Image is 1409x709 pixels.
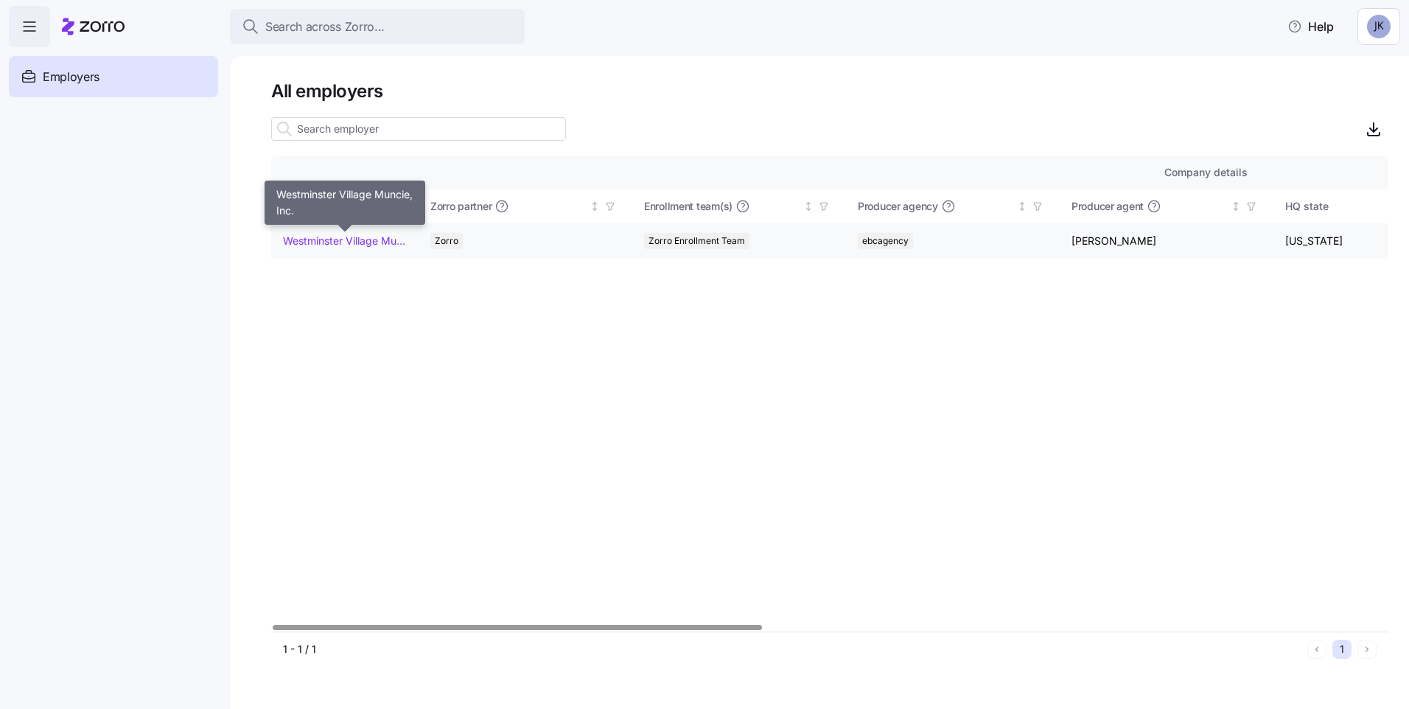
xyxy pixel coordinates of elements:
th: Producer agencyNot sorted [846,189,1060,223]
div: Not sorted [1017,201,1027,212]
button: Previous page [1307,640,1326,659]
span: ebcagency [862,233,909,249]
div: Company name [283,198,392,214]
td: [PERSON_NAME] [1060,223,1273,259]
th: Producer agentNot sorted [1060,189,1273,223]
span: Help [1287,18,1334,35]
span: Producer agent [1071,199,1144,214]
th: Enrollment team(s)Not sorted [632,189,846,223]
span: Zorro Enrollment Team [648,233,745,249]
span: Zorro partner [430,199,492,214]
img: 7d0362b03f0bb0b30f1823c9f32aa4f3 [1367,15,1391,38]
th: Company nameSorted ascending [271,189,419,223]
span: Zorro [435,233,458,249]
button: Search across Zorro... [230,9,525,44]
button: 1 [1332,640,1352,659]
a: Employers [9,56,218,97]
h1: All employers [271,80,1388,102]
button: Help [1276,12,1346,41]
div: Not sorted [1231,201,1241,212]
span: Producer agency [858,199,938,214]
button: Next page [1357,640,1377,659]
th: Zorro partnerNot sorted [419,189,632,223]
div: Sorted ascending [394,201,405,212]
input: Search employer [271,117,566,141]
div: 1 - 1 / 1 [283,642,1301,657]
div: Not sorted [803,201,814,212]
a: Westminster Village Muncie, Inc. [283,234,406,248]
span: Search across Zorro... [265,18,385,36]
span: Employers [43,68,99,86]
div: Not sorted [590,201,600,212]
span: Enrollment team(s) [644,199,733,214]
